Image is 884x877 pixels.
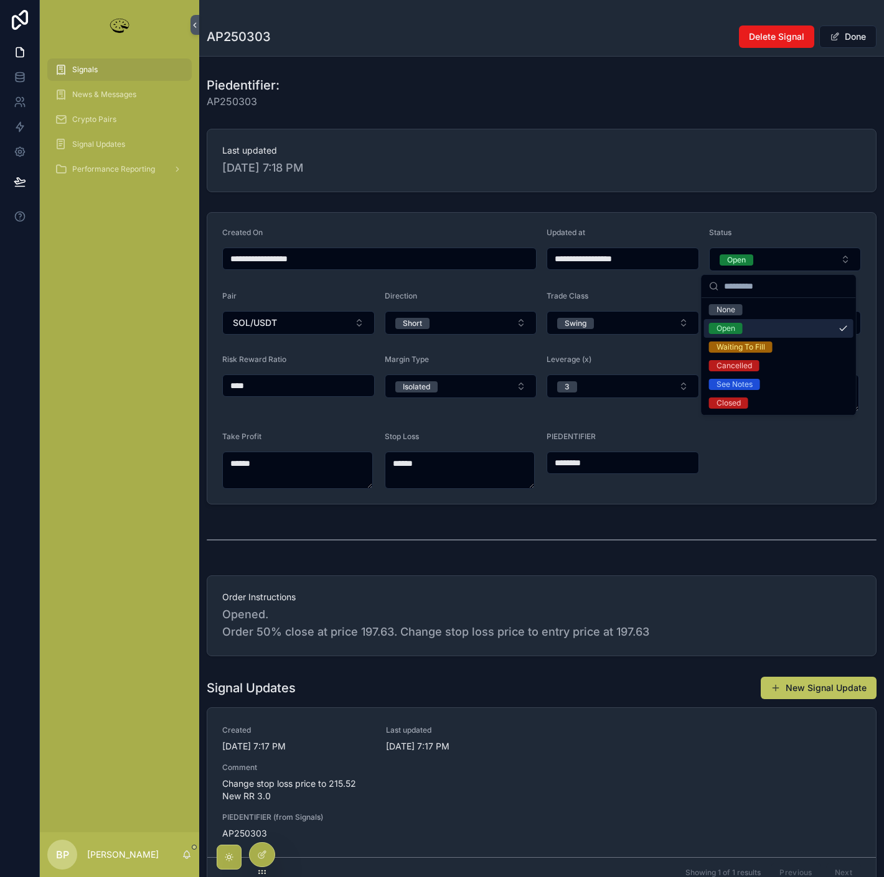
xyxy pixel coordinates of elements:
[717,304,735,315] div: None
[40,50,199,197] div: scrollable content
[222,740,371,753] span: [DATE] 7:17 PM
[749,30,804,43] span: Delete Signal
[222,291,237,300] span: Pair
[222,355,286,364] span: Risk Reward Ratio
[565,381,570,392] div: 3
[222,228,263,237] span: Created On
[565,318,586,329] div: Swing
[87,848,159,861] p: [PERSON_NAME]
[385,374,537,398] button: Select Button
[547,432,596,441] span: PIEDENTIFIER
[547,228,585,237] span: Updated at
[403,381,430,392] div: Isolated
[717,397,741,409] div: Closed
[207,708,876,857] a: Created[DATE] 7:17 PMLast updated[DATE] 7:17 PMCommentChange stop loss price to 215.52 New RR 3.0...
[222,763,861,773] span: Comment
[233,317,277,329] span: SOL/USDT
[222,159,861,177] span: [DATE] 7:18 PM
[385,432,419,441] span: Stop Loss
[386,740,535,753] span: [DATE] 7:17 PM
[222,725,371,735] span: Created
[207,94,280,109] span: AP250303
[107,15,132,35] img: App logo
[709,248,862,271] button: Select Button
[72,164,155,174] span: Performance Reporting
[386,725,535,735] span: Last updated
[727,254,746,266] div: Open
[207,28,271,45] h1: AP250303
[207,77,280,94] h1: Piedentifier:
[72,65,98,75] span: Signals
[47,108,192,131] a: Crypto Pairs
[403,318,422,329] div: Short
[717,379,753,390] div: See Notes
[385,311,537,335] button: Select Button
[717,360,752,371] div: Cancelled
[207,679,296,697] h1: Signal Updates
[222,144,861,157] span: Last updated
[222,827,371,840] span: AP250303
[547,311,699,335] button: Select Button
[385,355,429,364] span: Margin Type
[385,291,417,300] span: Direction
[47,158,192,180] a: Performance Reporting
[717,323,735,334] div: Open
[72,114,116,124] span: Crypto Pairs
[739,26,814,48] button: Delete Signal
[547,355,591,364] span: Leverage (x)
[47,83,192,106] a: News & Messages
[222,777,861,802] span: Change stop loss price to 215.52 New RR 3.0
[709,228,731,237] span: Status
[222,812,371,822] span: PIEDENTIFIER (from Signals)
[547,374,699,398] button: Select Button
[47,58,192,81] a: Signals
[819,26,877,48] button: Done
[717,341,765,353] div: Waiting To Fill
[56,847,69,862] span: BP
[222,311,375,335] button: Select Button
[222,606,861,641] span: Opened. Order 50% close at price 197.63. Change stop loss price to entry price at 197.63
[47,133,192,155] a: Signal Updates
[222,591,861,603] span: Order Instructions
[702,298,856,415] div: Suggestions
[761,677,877,699] button: New Signal Update
[547,291,588,300] span: Trade Class
[72,90,136,100] span: News & Messages
[222,432,261,441] span: Take Profit
[72,139,125,149] span: Signal Updates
